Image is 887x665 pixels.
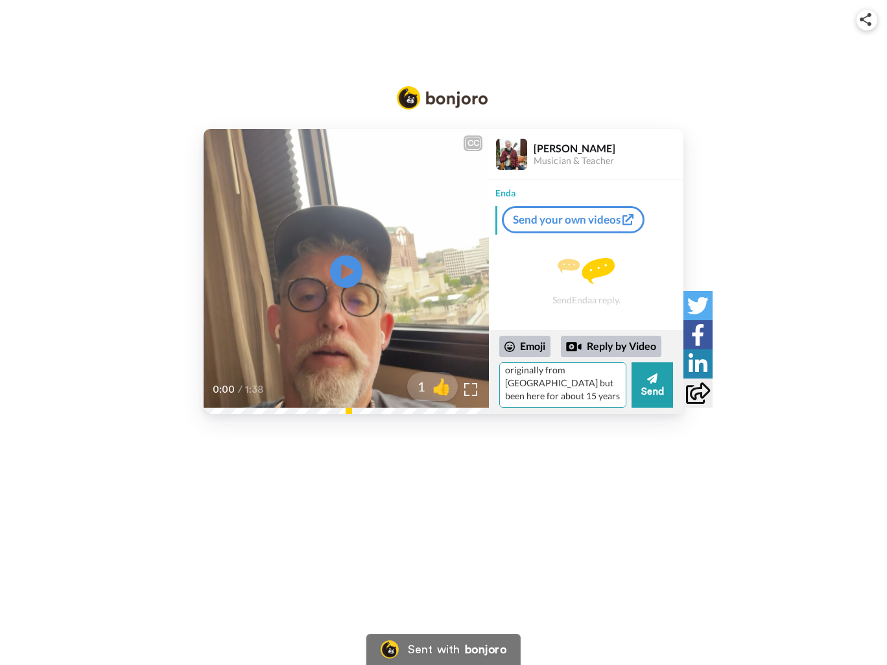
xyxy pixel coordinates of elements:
div: CC [465,137,481,150]
div: Reply by Video [561,336,661,358]
img: Full screen [464,383,477,396]
div: [PERSON_NAME] [534,142,683,154]
span: 1:38 [245,382,268,397]
div: Musician & Teacher [534,156,683,167]
a: Send your own videos [502,206,645,233]
span: / [238,382,242,397]
img: message.svg [558,258,615,284]
div: Reply by Video [566,339,582,355]
img: Bonjoro Logo [397,86,488,110]
div: Enda [489,180,683,200]
div: Send Enda a reply. [489,240,683,323]
button: 1👍 [407,372,458,401]
img: Profile Image [496,139,527,170]
span: 0:00 [213,382,235,397]
span: 👍 [425,376,458,397]
span: 1 [407,377,425,395]
textarea: Hey Enda, thanks for the message mate its a lovely touch. I am living in [GEOGRAPHIC_DATA], origi... [499,362,626,408]
button: Send [632,362,673,408]
img: ic_share.svg [860,13,871,26]
div: Emoji [499,336,550,356]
